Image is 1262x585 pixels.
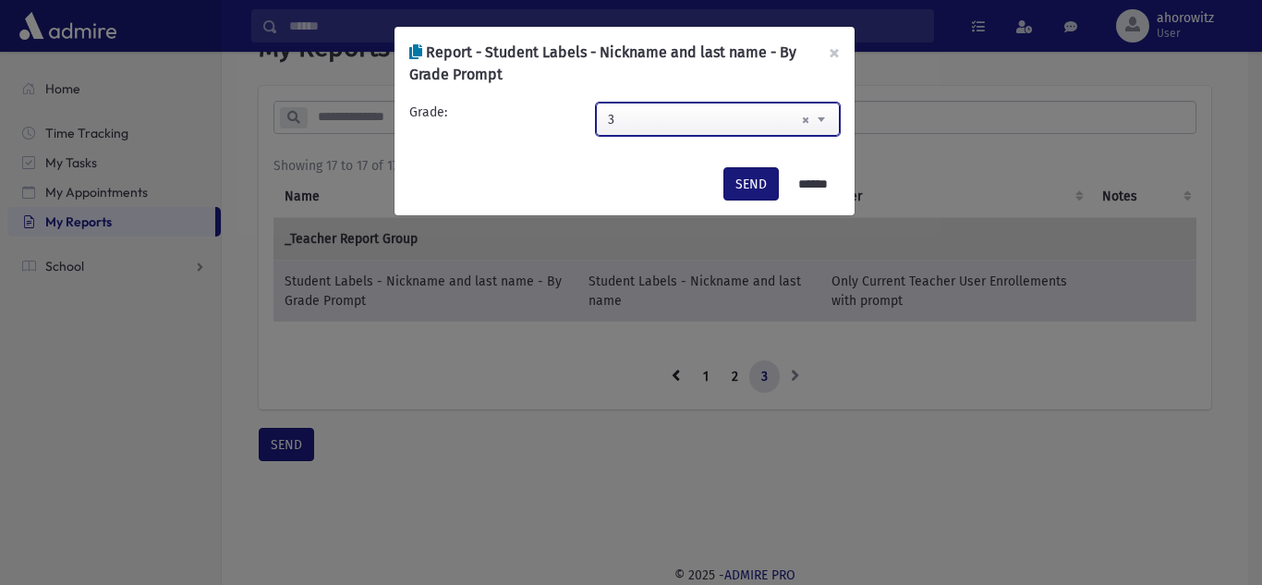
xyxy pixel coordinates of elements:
span: Remove all items [802,104,809,137]
label: Grade: [409,103,447,122]
span: 3 [597,104,839,137]
h6: Report - Student Labels - Nickname and last name - By Grade Prompt [409,42,814,86]
span: 3 [596,103,840,136]
button: × [814,27,855,79]
button: SEND [723,167,779,201]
